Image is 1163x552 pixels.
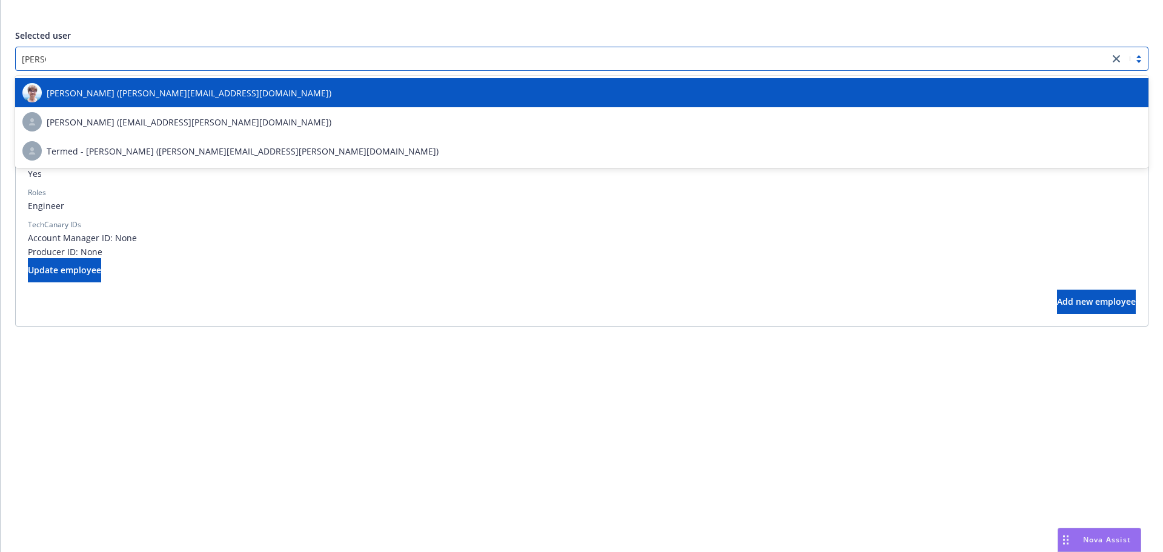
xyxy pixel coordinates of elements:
span: [PERSON_NAME] ([PERSON_NAME][EMAIL_ADDRESS][DOMAIN_NAME]) [47,87,331,99]
button: Update employee [28,258,101,282]
span: Selected user [15,30,71,41]
span: Account Manager ID: None [28,231,1136,244]
div: Roles [28,187,46,198]
img: photo [22,83,42,102]
div: TechCanary IDs [28,219,81,230]
span: Nova Assist [1083,534,1131,545]
span: Update employee [28,264,101,276]
span: [PERSON_NAME] ([EMAIL_ADDRESS][PERSON_NAME][DOMAIN_NAME]) [47,116,331,128]
span: Yes [28,167,1136,180]
span: Termed - [PERSON_NAME] ([PERSON_NAME][EMAIL_ADDRESS][PERSON_NAME][DOMAIN_NAME]) [47,145,439,158]
span: Engineer [28,199,1136,212]
button: Add new employee [1057,290,1136,314]
button: Nova Assist [1058,528,1141,552]
span: Producer ID: None [28,245,1136,258]
span: Add new employee [1057,296,1136,307]
a: close [1109,52,1124,66]
div: Drag to move [1058,528,1073,551]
